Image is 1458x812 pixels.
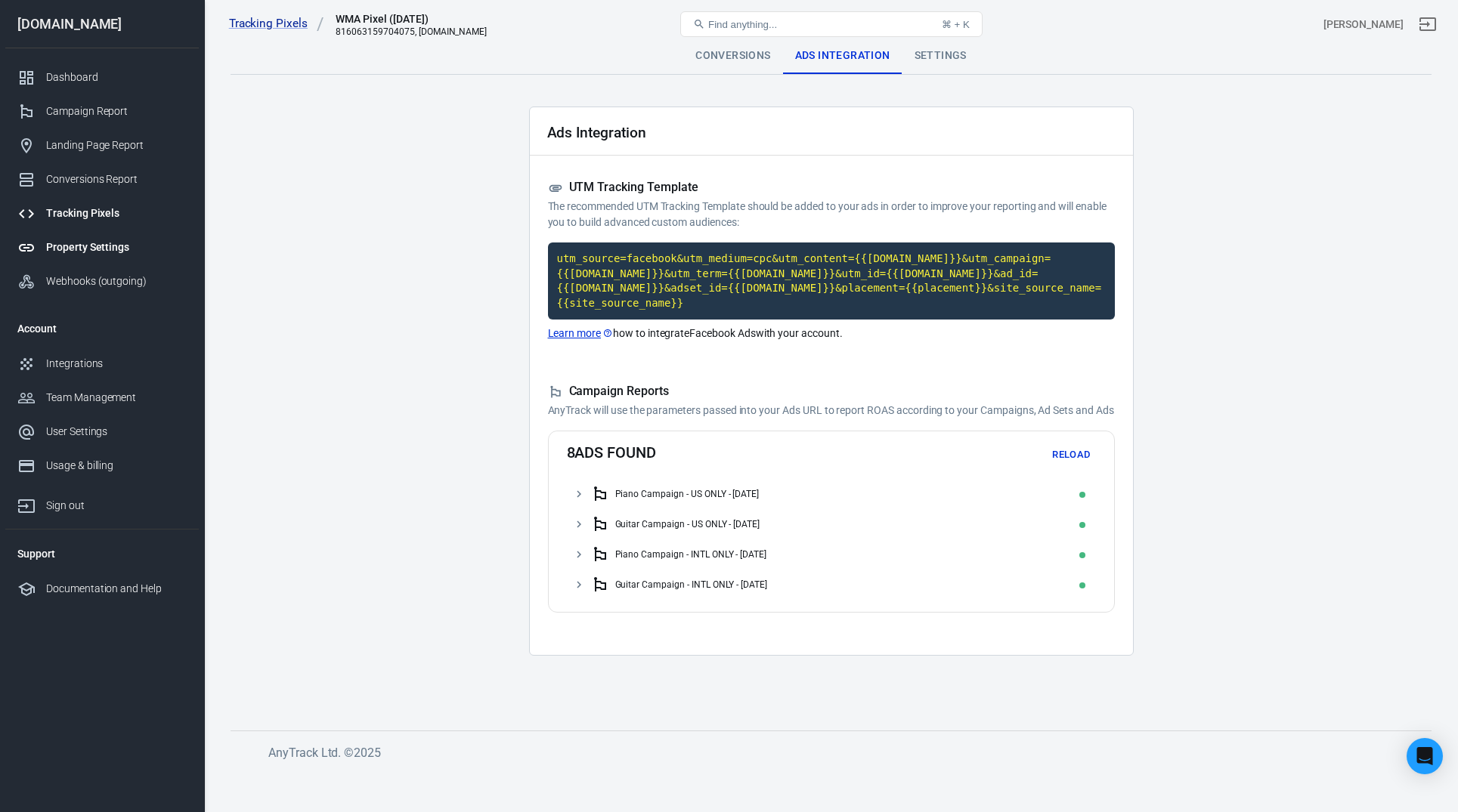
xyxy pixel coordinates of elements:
[1079,522,1085,528] span: OK
[548,180,1115,196] h5: UTM Tracking Template
[708,19,777,30] span: Find anything...
[46,205,187,221] div: Tracking Pixels
[567,443,656,467] h4: 8 ads found
[548,384,1115,400] h5: Campaign Reports
[46,498,187,514] div: Sign out
[5,230,199,264] a: Property Settings
[548,199,1115,230] p: The recommended UTM Tracking Template should be added to your ads in order to improve your report...
[1079,492,1085,498] span: OK
[46,239,187,255] div: Property Settings
[229,16,324,32] a: Tracking Pixels
[5,60,199,94] a: Dashboard
[5,347,199,381] a: Integrations
[683,38,782,74] div: Conversions
[5,94,199,128] a: Campaign Report
[46,356,187,372] div: Integrations
[5,17,199,31] div: [DOMAIN_NAME]
[46,581,187,597] div: Documentation and Help
[1323,17,1404,32] div: Account id: CdSpVoDX
[1048,443,1096,467] button: Reload
[46,103,187,119] div: Campaign Report
[46,458,187,474] div: Usage & billing
[615,489,760,499] div: Piano Campaign - US ONLY - [DATE]
[902,38,979,74] div: Settings
[615,579,768,590] div: Guitar Campaign - INTL ONLY - [DATE]
[5,128,199,162] a: Landing Page Report
[268,743,1402,762] h6: AnyTrack Ltd. © 2025
[942,19,970,30] div: ⌘ + K
[548,326,1115,341] p: how to integrate Facebook Ads with your account.
[5,162,199,196] a: Conversions Report
[5,381,199,415] a: Team Management
[336,26,487,37] div: 816063159704075, worshipmusicacademy.com
[5,483,199,523] a: Sign out
[46,273,187,289] div: Webhooks (outgoing)
[1079,552,1085,558] span: OK
[5,415,199,449] a: User Settings
[5,449,199,483] a: Usage & billing
[548,403,1115,418] p: AnyTrack will use the parameters passed into your Ads URL to report ROAS according to your Campai...
[5,264,199,298] a: Webhooks (outgoing)
[680,11,983,37] button: Find anything...⌘ + K
[615,549,767,560] div: Piano Campaign - INTL ONLY - [DATE]
[46,390,187,406] div: Team Management
[46,137,187,153] div: Landing Page Report
[336,11,487,26] div: WMA Pixel (10-12-22)
[1407,738,1443,774] div: Open Intercom Messenger
[548,242,1115,320] code: Click to copy
[615,519,760,529] div: Guitar Campaign - US ONLY - [DATE]
[5,196,199,230] a: Tracking Pixels
[1079,582,1085,588] span: OK
[46,424,187,440] div: User Settings
[46,171,187,187] div: Conversions Report
[547,125,646,140] h2: Ads Integration
[1410,6,1446,42] a: Sign out
[5,536,199,572] li: Support
[46,69,187,85] div: Dashboard
[5,310,199,347] li: Account
[548,326,614,341] a: Learn more
[783,38,902,74] div: Ads Integration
